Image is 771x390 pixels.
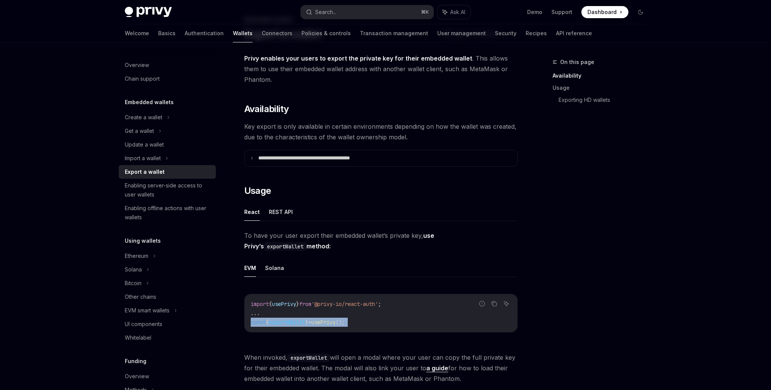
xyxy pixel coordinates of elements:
[125,320,162,329] div: UI components
[581,6,628,18] a: Dashboard
[125,7,172,17] img: dark logo
[296,301,299,307] span: }
[287,354,330,362] code: exportWallet
[244,121,518,142] span: Key export is only available in certain environments depending on how the wallet was created, due...
[437,24,486,42] a: User management
[360,24,428,42] a: Transaction management
[125,292,156,301] div: Other chains
[421,9,429,15] span: ⌘ K
[125,251,148,261] div: Ethereum
[244,185,271,197] span: Usage
[119,58,216,72] a: Overview
[125,154,161,163] div: Import a wallet
[301,24,351,42] a: Policies & controls
[251,310,260,317] span: ...
[125,306,170,315] div: EVM smart wallets
[119,290,216,304] a: Other chains
[125,24,149,42] a: Welcome
[560,58,594,67] span: On this page
[125,98,174,107] h5: Embedded wallets
[119,138,216,151] a: Update a wallet
[244,230,518,251] span: To have your user export their embedded wallet’s private key,
[426,364,448,372] a: a guide
[251,319,266,326] span: const
[244,53,518,85] span: . This allows them to use their embedded wallet address with another wallet client, such as MetaM...
[125,181,211,199] div: Enabling server-side access to user wallets
[437,5,471,19] button: Ask AI
[125,126,154,136] div: Get a wallet
[553,82,653,94] a: Usage
[125,279,141,288] div: Bitcoin
[185,24,224,42] a: Authentication
[125,113,162,122] div: Create a wallet
[336,319,345,326] span: ();
[634,6,647,18] button: Toggle dark mode
[125,204,211,222] div: Enabling offline actions with user wallets
[265,259,284,277] button: Solana
[269,319,305,326] span: exportWallet
[477,299,487,309] button: Report incorrect code
[450,8,465,16] span: Ask AI
[308,319,311,326] span: =
[119,317,216,331] a: UI components
[125,357,146,366] h5: Funding
[119,201,216,224] a: Enabling offline actions with user wallets
[158,24,176,42] a: Basics
[125,61,149,70] div: Overview
[125,167,165,176] div: Export a wallet
[119,72,216,86] a: Chain support
[244,259,256,277] button: EVM
[501,299,511,309] button: Ask AI
[311,319,336,326] span: usePrivy
[556,24,592,42] a: API reference
[559,94,653,106] a: Exporting HD wallets
[262,24,292,42] a: Connectors
[551,8,572,16] a: Support
[264,242,306,251] code: exportWallet
[301,5,433,19] button: Search...⌘K
[244,203,260,221] button: React
[587,8,617,16] span: Dashboard
[251,301,269,307] span: import
[378,301,381,307] span: ;
[244,352,518,384] span: When invoked, will open a modal where your user can copy the full private key for their embedded ...
[527,8,542,16] a: Demo
[311,301,378,307] span: '@privy-io/react-auth'
[489,299,499,309] button: Copy the contents from the code block
[553,70,653,82] a: Availability
[125,140,164,149] div: Update a wallet
[125,265,142,274] div: Solana
[233,24,253,42] a: Wallets
[526,24,547,42] a: Recipes
[125,236,161,245] h5: Using wallets
[269,301,272,307] span: {
[244,55,472,62] strong: Privy enables your users to export the private key for their embedded wallet
[269,203,293,221] button: REST API
[119,370,216,383] a: Overview
[125,333,151,342] div: Whitelabel
[305,319,308,326] span: }
[299,301,311,307] span: from
[244,103,289,115] span: Availability
[272,301,296,307] span: usePrivy
[315,8,336,17] div: Search...
[119,165,216,179] a: Export a wallet
[119,331,216,345] a: Whitelabel
[125,372,149,381] div: Overview
[244,232,434,250] strong: use Privy’s method:
[495,24,517,42] a: Security
[266,319,269,326] span: {
[125,74,160,83] div: Chain support
[119,179,216,201] a: Enabling server-side access to user wallets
